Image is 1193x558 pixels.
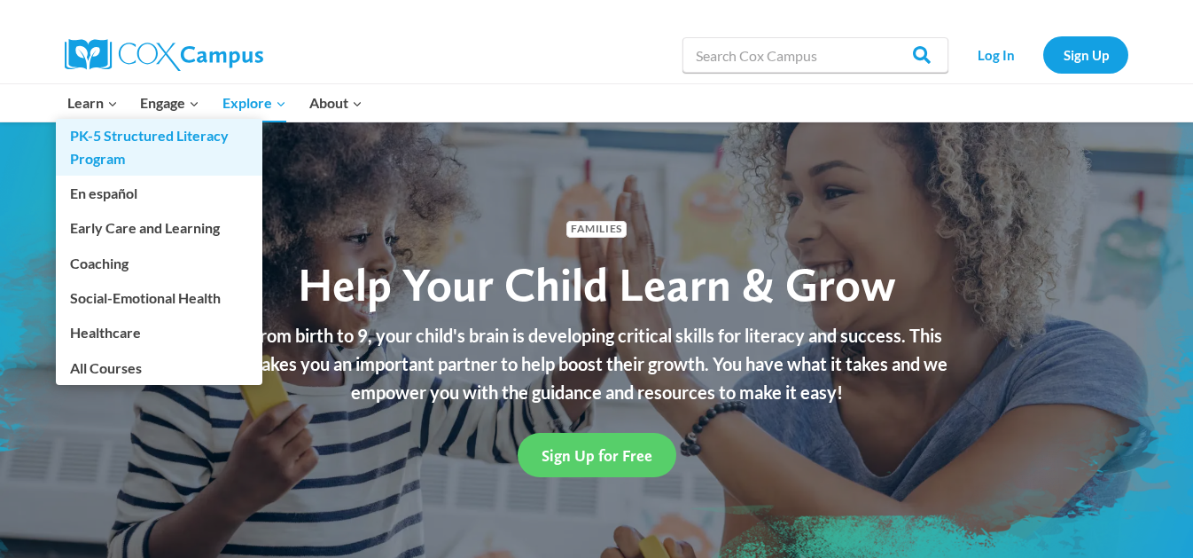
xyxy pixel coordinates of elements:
[298,84,374,122] button: Child menu of About
[129,84,212,122] button: Child menu of Engage
[56,211,262,245] a: Early Care and Learning
[957,36,1034,73] a: Log In
[211,84,298,122] button: Child menu of Explore
[518,433,676,476] a: Sign Up for Free
[56,316,262,350] a: Healthcare
[56,281,262,315] a: Social-Emotional Health
[56,84,373,122] nav: Primary Navigation
[65,39,263,71] img: Cox Campus
[682,37,948,73] input: Search Cox Campus
[542,446,652,465] span: Sign Up for Free
[298,256,896,312] span: Help Your Child Learn & Grow
[1043,36,1128,73] a: Sign Up
[56,84,129,122] button: Child menu of Learn
[56,350,262,384] a: All Courses
[566,221,626,238] span: Families
[56,177,262,210] a: En español
[957,36,1128,73] nav: Secondary Navigation
[238,321,955,406] p: From birth to 9, your child's brain is developing critical skills for literacy and success. This ...
[56,246,262,279] a: Coaching
[56,119,262,176] a: PK-5 Structured Literacy Program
